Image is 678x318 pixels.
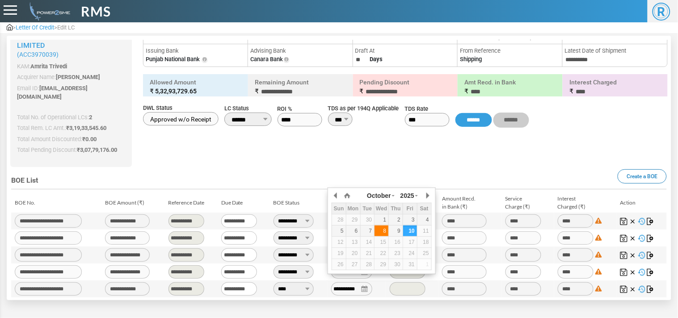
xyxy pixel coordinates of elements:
div: 19 [332,249,346,257]
span: Issuing Bank [146,46,245,55]
span: [PERSON_NAME] [56,74,100,80]
span: 2 [89,114,92,121]
span: ₹ [360,88,364,95]
td: Service Charge (₹) [502,193,554,213]
span: ₹ [464,88,468,95]
div: 14 [361,238,375,246]
img: Cancel Changes [629,269,636,276]
div: 16 [389,238,403,246]
div: 22 [375,249,388,257]
span: ₹ [77,146,117,153]
p: Total No. of Operational LCs: [17,113,125,122]
span: [EMAIL_ADDRESS][DOMAIN_NAME] [17,85,88,100]
img: Cancel Changes [629,235,636,242]
div: 5 [332,227,346,235]
p: Total Amount Discounted: [17,135,125,144]
img: History [638,235,645,242]
span: Advising Bank [250,46,350,55]
span: DWL Status [143,104,219,113]
div: 11 [417,227,431,235]
img: Cancel Changes [629,286,636,293]
th: Wed [375,203,389,214]
img: Save Changes [620,286,627,293]
td: Interest Charged (₹) [554,193,617,213]
label: Canara Bank [250,55,283,64]
img: Map Invoices [647,286,654,293]
span: RMS [81,1,111,21]
span: Latest Date of Shipment [565,46,665,55]
img: Save Changes [620,252,627,259]
p: Acquirer Name: [17,73,125,82]
div: 10 [403,227,417,235]
h6: Remaining Amount [250,76,351,98]
h6: Pending Discount [355,76,456,98]
span: From Reference [460,46,560,55]
span: Amrita Trivedi [30,63,67,70]
td: Reference Date [165,193,218,213]
div: 28 [361,260,375,268]
img: Map Invoices [647,218,654,225]
span: ROI % [278,105,322,113]
a: Create a BOE [618,169,667,184]
span: 3,19,33,545.60 [69,125,106,131]
img: Difference: 0 [595,285,602,292]
img: admin [7,24,13,30]
div: 17 [403,238,417,246]
span: 2025 [400,192,414,199]
div: 3 [403,216,417,224]
img: Save Changes [620,218,627,225]
img: Difference: 0 [595,234,602,241]
img: admin [26,2,70,21]
div: 31 [403,260,417,268]
div: 13 [346,238,360,246]
h6: Amt Recd. in Bank [460,76,560,98]
th: Sun [332,203,346,214]
th: Thu [389,203,403,214]
span: October [367,192,391,199]
small: (ACC3970039) [17,51,125,59]
img: Map Invoices [647,269,654,276]
span: 3,07,79,176.00 [80,146,117,153]
div: 24 [403,249,417,257]
td: BOE Amount (₹) [101,193,164,213]
div: 9 [389,227,403,235]
span: Draft At [355,46,455,55]
small: ₹ 5,32,93,729.65 [150,87,241,96]
th: Sat [417,203,431,214]
td: BOE No. [11,193,101,213]
img: Difference: 0 [595,268,602,275]
label: Approved w/o Receipt [143,112,219,126]
span: ₹ [82,136,97,142]
div: 29 [375,260,388,268]
h6: Interest Charged [565,76,665,98]
img: Cancel Changes [629,252,636,259]
div: 4 [417,216,431,224]
span: 0.00 [85,136,97,142]
div: 29 [346,216,360,224]
th: Fri [403,203,417,214]
span: ₹ [569,88,573,95]
strong: Days [370,56,383,63]
img: Cancel Changes [629,218,636,225]
img: Save Changes [620,235,627,242]
td: BOE Status [270,193,328,213]
div: 8 [375,227,388,235]
div: 26 [332,260,346,268]
div: 18 [417,238,431,246]
td: Action [617,193,667,213]
p: KAM: [17,62,125,71]
p: Total Pending Discount: [17,146,125,155]
div: 15 [375,238,388,246]
img: Map Invoices [647,252,654,259]
div: 2 [389,216,403,224]
div: 1 [417,260,431,268]
div: 6 [346,227,360,235]
img: Difference: 0 [595,251,602,258]
span: LC Status [224,104,272,113]
label: Shipping [460,55,482,64]
p: Email ID: [17,84,125,101]
div: 20 [346,249,360,257]
div: 7 [361,227,375,235]
div: 30 [389,260,403,268]
th: Tue [360,203,375,214]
